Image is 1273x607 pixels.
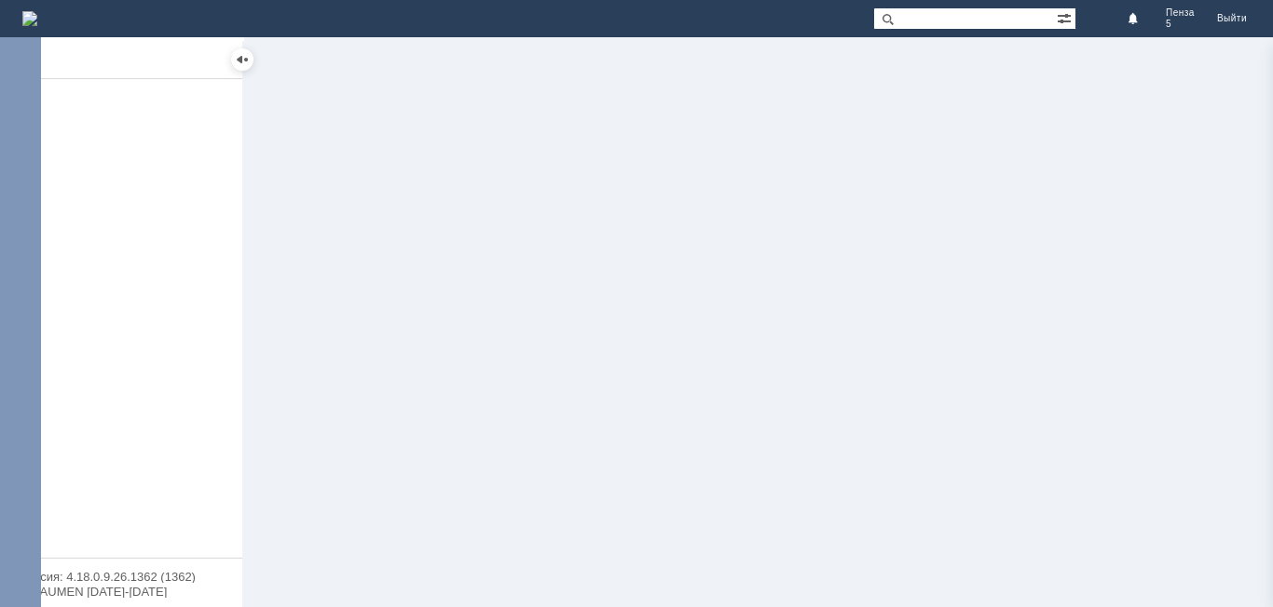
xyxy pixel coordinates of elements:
a: Перейти на домашнюю страницу [22,11,37,26]
span: 5 [1166,19,1171,30]
img: logo [22,11,37,26]
span: Расширенный поиск [1057,8,1075,26]
span: Пенза [1166,7,1195,19]
div: Скрыть меню [231,48,253,71]
div: Версия: 4.18.0.9.26.1362 (1362) [19,571,224,583]
div: © NAUMEN [DATE]-[DATE] [19,586,224,598]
